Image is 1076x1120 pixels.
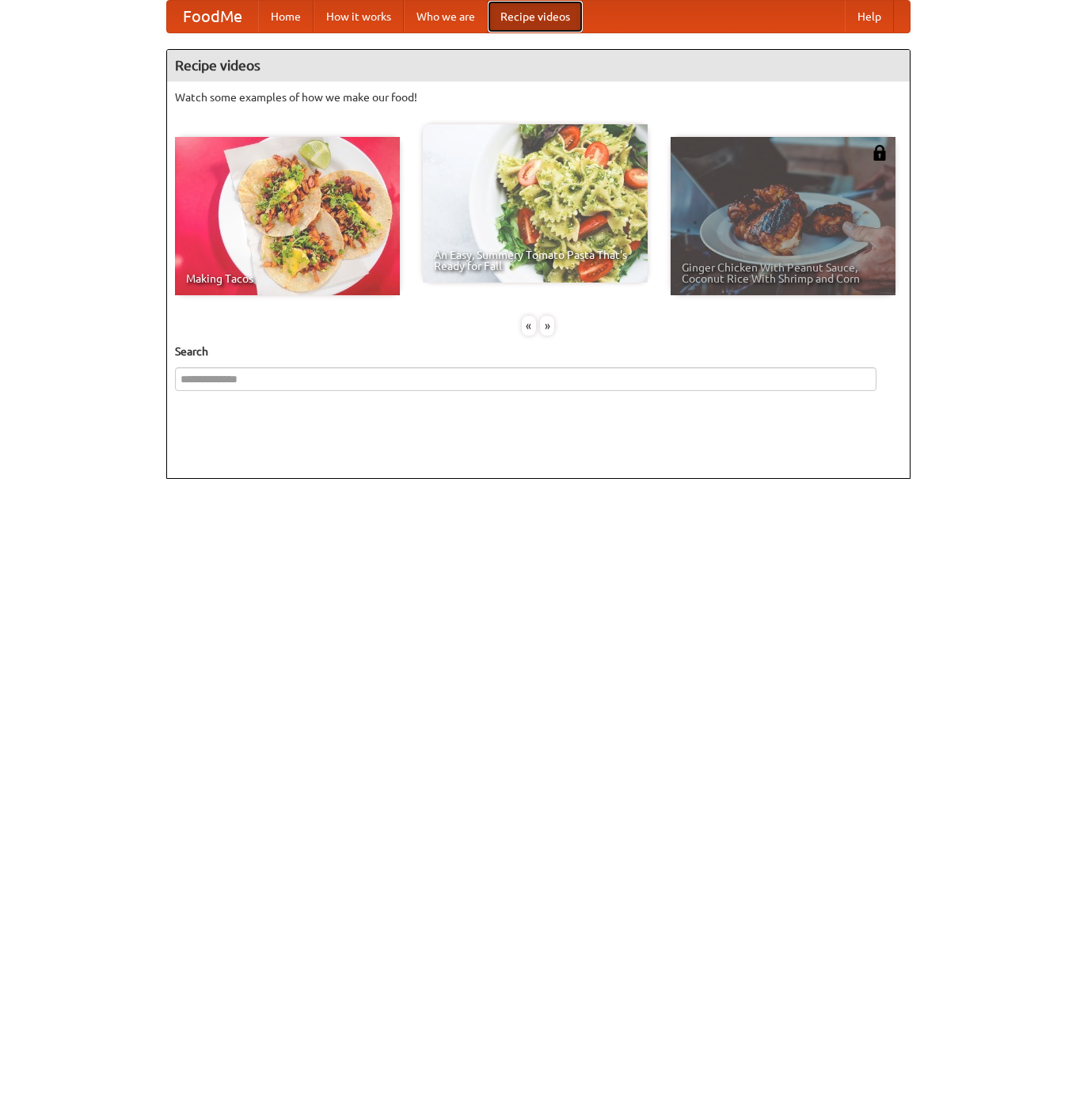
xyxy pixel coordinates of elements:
span: An Easy, Summery Tomato Pasta That's Ready for Fall [434,249,637,271]
a: Recipe videos [488,1,583,32]
div: » [540,316,554,336]
a: An Easy, Summery Tomato Pasta That's Ready for Fall [423,124,648,283]
a: How it works [314,1,404,32]
h4: Recipe videos [167,50,910,82]
a: Who we are [404,1,488,32]
span: Making Tacos [186,273,389,284]
div: « [522,316,536,336]
a: Help [845,1,894,32]
a: FoodMe [167,1,258,32]
a: Making Tacos [175,137,400,295]
img: 483408.png [872,145,888,161]
a: Home [258,1,314,32]
h5: Search [175,344,902,359]
p: Watch some examples of how we make our food! [175,89,902,105]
